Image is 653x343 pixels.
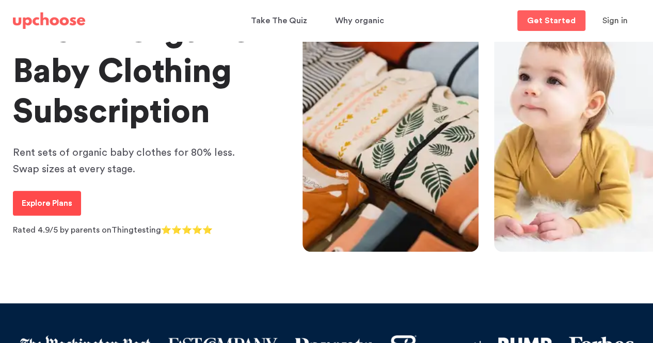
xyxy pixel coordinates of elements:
[161,226,213,234] span: ⭐⭐⭐⭐⭐
[13,226,112,234] span: Rated 4.9/5 by parents on
[13,10,85,31] a: UpChoose
[251,11,310,31] a: Take The Quiz
[527,17,576,25] p: Get Started
[112,226,161,234] a: Thingtesting
[251,12,307,29] p: Take The Quiz
[517,10,585,31] a: Get Started
[13,191,81,216] a: Explore Plans
[602,17,628,25] span: Sign in
[22,197,72,209] p: Explore Plans
[13,144,261,177] p: Rent sets of organic baby clothes for 80% less. Swap sizes at every stage.
[335,11,387,31] a: Why organic
[590,10,641,31] button: Sign in
[302,20,479,252] img: Gorgeous organic baby clothes with intricate prints and designs, neatly folded on a table
[13,12,85,29] img: UpChoose
[13,15,250,128] span: The #1 Organic Baby Clothing Subscription
[335,11,384,31] span: Why organic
